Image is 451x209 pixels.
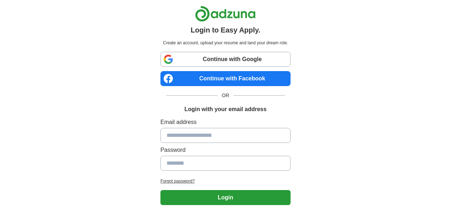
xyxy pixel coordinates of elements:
[160,71,291,86] a: Continue with Facebook
[160,52,291,67] a: Continue with Google
[191,25,261,35] h1: Login to Easy Apply.
[160,178,291,184] a: Forgot password?
[217,92,234,99] span: OR
[160,146,291,154] label: Password
[162,40,289,46] p: Create an account, upload your resume and land your dream role.
[160,118,291,126] label: Email address
[160,190,291,205] button: Login
[195,6,256,22] img: Adzuna logo
[184,105,266,114] h1: Login with your email address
